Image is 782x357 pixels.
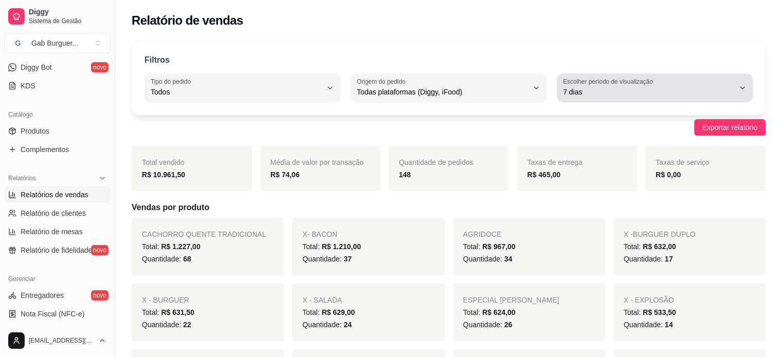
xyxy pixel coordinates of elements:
[624,296,674,304] span: X - EXPLOSÃO
[343,321,352,329] span: 24
[624,308,676,316] span: Total:
[504,255,513,263] span: 34
[482,242,516,251] span: R$ 967,00
[322,308,355,316] span: R$ 629,00
[21,227,83,237] span: Relatório de mesas
[302,296,342,304] span: X - SALADA
[142,230,266,238] span: CACHORRO QUENTE TRADICIONAL
[161,308,194,316] span: R$ 631,50
[21,144,69,155] span: Complementos
[29,8,106,17] span: Diggy
[399,171,411,179] strong: 148
[144,73,340,102] button: Tipo do pedidoTodos
[302,230,337,238] span: X- BACON
[694,119,766,136] button: Exportar relatório
[665,255,673,263] span: 17
[161,242,200,251] span: R$ 1.227,00
[357,77,409,86] label: Origem do pedido
[270,171,300,179] strong: R$ 74,06
[4,186,111,203] a: Relatórios de vendas
[21,290,64,300] span: Entregadores
[643,308,676,316] span: R$ 533,50
[21,190,88,200] span: Relatórios de vendas
[624,255,673,263] span: Quantidade:
[270,158,363,166] span: Média de valor por transação
[21,62,52,72] span: Diggy Bot
[624,321,673,329] span: Quantidade:
[151,77,194,86] label: Tipo do pedido
[4,328,111,353] button: [EMAIL_ADDRESS][DOMAIN_NAME]
[4,4,111,29] a: DiggySistema de Gestão
[322,242,361,251] span: R$ 1.210,00
[656,171,681,179] strong: R$ 0,00
[656,158,709,166] span: Taxas de serviço
[563,87,734,97] span: 7 dias
[4,106,111,123] div: Catálogo
[142,296,189,304] span: X - BURGUER
[624,242,676,251] span: Total:
[302,321,352,329] span: Quantidade:
[665,321,673,329] span: 14
[31,38,78,48] div: Gab Burguer ...
[302,242,361,251] span: Total:
[482,308,516,316] span: R$ 624,00
[21,245,92,255] span: Relatório de fidelidade
[463,230,502,238] span: AGRIDOCE
[142,255,191,263] span: Quantidade:
[29,17,106,25] span: Sistema de Gestão
[21,309,84,319] span: Nota Fiscal (NFC-e)
[463,321,513,329] span: Quantidade:
[142,242,201,251] span: Total:
[132,201,766,214] h5: Vendas por produto
[527,158,582,166] span: Taxas de entrega
[8,174,36,182] span: Relatórios
[132,12,243,29] h2: Relatório de vendas
[624,230,696,238] span: X -BURGUER DUPLO
[643,242,676,251] span: R$ 632,00
[4,271,111,287] div: Gerenciar
[4,33,111,53] button: Select a team
[142,321,191,329] span: Quantidade:
[4,306,111,322] a: Nota Fiscal (NFC-e)
[4,242,111,258] a: Relatório de fidelidadenovo
[463,255,513,263] span: Quantidade:
[463,296,559,304] span: ESPECIAL [PERSON_NAME]
[302,255,352,263] span: Quantidade:
[463,242,516,251] span: Total:
[142,158,185,166] span: Total vendido
[183,321,191,329] span: 22
[557,73,753,102] button: Escolher período de visualização7 dias
[504,321,513,329] span: 26
[21,81,35,91] span: KDS
[21,126,49,136] span: Produtos
[4,223,111,240] a: Relatório de mesas
[142,308,194,316] span: Total:
[29,336,94,345] span: [EMAIL_ADDRESS][DOMAIN_NAME]
[4,141,111,158] a: Complementos
[4,123,111,139] a: Produtos
[142,171,185,179] strong: R$ 10.961,50
[351,73,547,102] button: Origem do pedidoTodas plataformas (Diggy, iFood)
[399,158,474,166] span: Quantidade de pedidos
[4,205,111,221] a: Relatório de clientes
[4,59,111,76] a: Diggy Botnovo
[563,77,656,86] label: Escolher período de visualização
[527,171,560,179] strong: R$ 465,00
[183,255,191,263] span: 68
[13,38,23,48] span: G
[4,287,111,304] a: Entregadoresnovo
[343,255,352,263] span: 37
[702,122,757,133] span: Exportar relatório
[357,87,528,97] span: Todas plataformas (Diggy, iFood)
[463,308,516,316] span: Total:
[144,54,170,66] p: Filtros
[151,87,322,97] span: Todos
[302,308,355,316] span: Total:
[21,208,86,218] span: Relatório de clientes
[4,78,111,94] a: KDS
